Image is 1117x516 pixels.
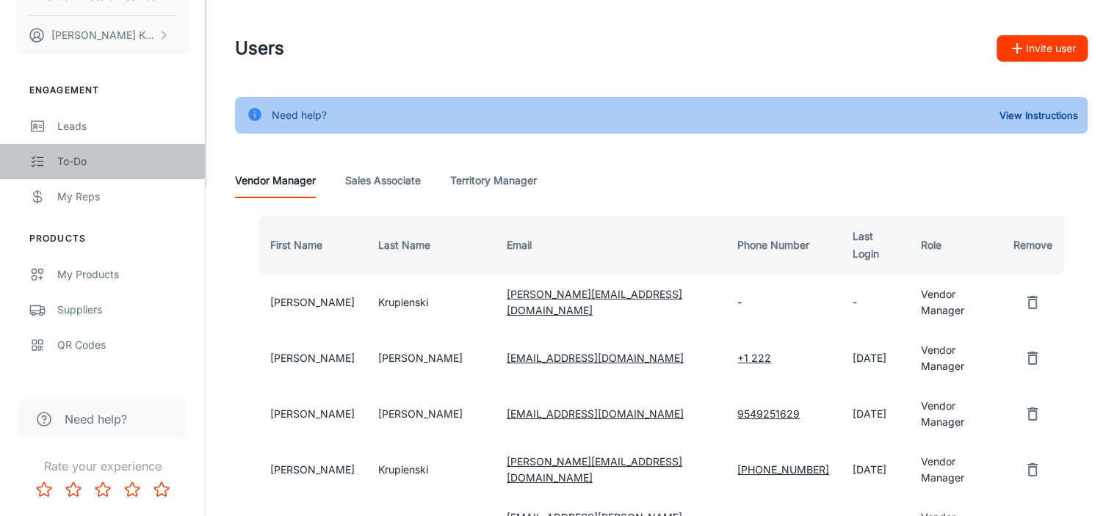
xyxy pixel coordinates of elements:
[29,475,59,504] button: Rate 1 star
[366,442,495,498] td: Krupienski
[737,352,771,364] a: +1 222
[1018,455,1047,484] button: remove user
[841,330,909,386] td: [DATE]
[57,153,190,170] div: To-do
[147,475,176,504] button: Rate 5 star
[909,216,1002,275] th: Role
[366,275,495,330] td: Krupienski
[841,275,909,330] td: -
[909,386,1002,442] td: Vendor Manager
[450,163,537,198] a: Territory Manager
[253,275,366,330] td: [PERSON_NAME]
[841,216,909,275] th: Last Login
[909,442,1002,498] td: Vendor Manager
[59,475,88,504] button: Rate 2 star
[366,216,495,275] th: Last Name
[909,330,1002,386] td: Vendor Manager
[1002,216,1070,275] th: Remove
[507,455,682,484] a: [PERSON_NAME][EMAIL_ADDRESS][DOMAIN_NAME]
[495,216,726,275] th: Email
[118,475,147,504] button: Rate 4 star
[253,386,366,442] td: [PERSON_NAME]
[57,337,190,353] div: QR Codes
[366,330,495,386] td: [PERSON_NAME]
[841,386,909,442] td: [DATE]
[726,216,841,275] th: Phone Number
[57,189,190,205] div: My Reps
[1018,399,1047,429] button: remove user
[507,352,684,364] a: [EMAIL_ADDRESS][DOMAIN_NAME]
[737,463,829,476] a: [PHONE_NUMBER]
[57,266,190,283] div: My Products
[997,35,1088,62] button: Invite user
[88,475,118,504] button: Rate 3 star
[726,275,841,330] td: -
[1018,344,1047,373] button: remove user
[253,442,366,498] td: [PERSON_NAME]
[272,101,327,129] div: Need help?
[345,163,421,198] a: Sales Associate
[507,288,682,316] a: [PERSON_NAME][EMAIL_ADDRESS][DOMAIN_NAME]
[1018,288,1047,317] button: remove user
[996,104,1082,126] button: View Instructions
[65,410,127,428] span: Need help?
[235,163,316,198] a: Vendor Manager
[909,275,1002,330] td: Vendor Manager
[51,27,155,43] p: [PERSON_NAME] Krupienski
[507,407,684,420] a: [EMAIL_ADDRESS][DOMAIN_NAME]
[57,302,190,318] div: Suppliers
[366,386,495,442] td: [PERSON_NAME]
[253,216,366,275] th: First Name
[57,118,190,134] div: Leads
[12,457,193,475] p: Rate your experience
[235,35,284,62] h1: Users
[15,16,190,54] button: [PERSON_NAME] Krupienski
[841,442,909,498] td: [DATE]
[253,330,366,386] td: [PERSON_NAME]
[737,407,800,420] a: 9549251629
